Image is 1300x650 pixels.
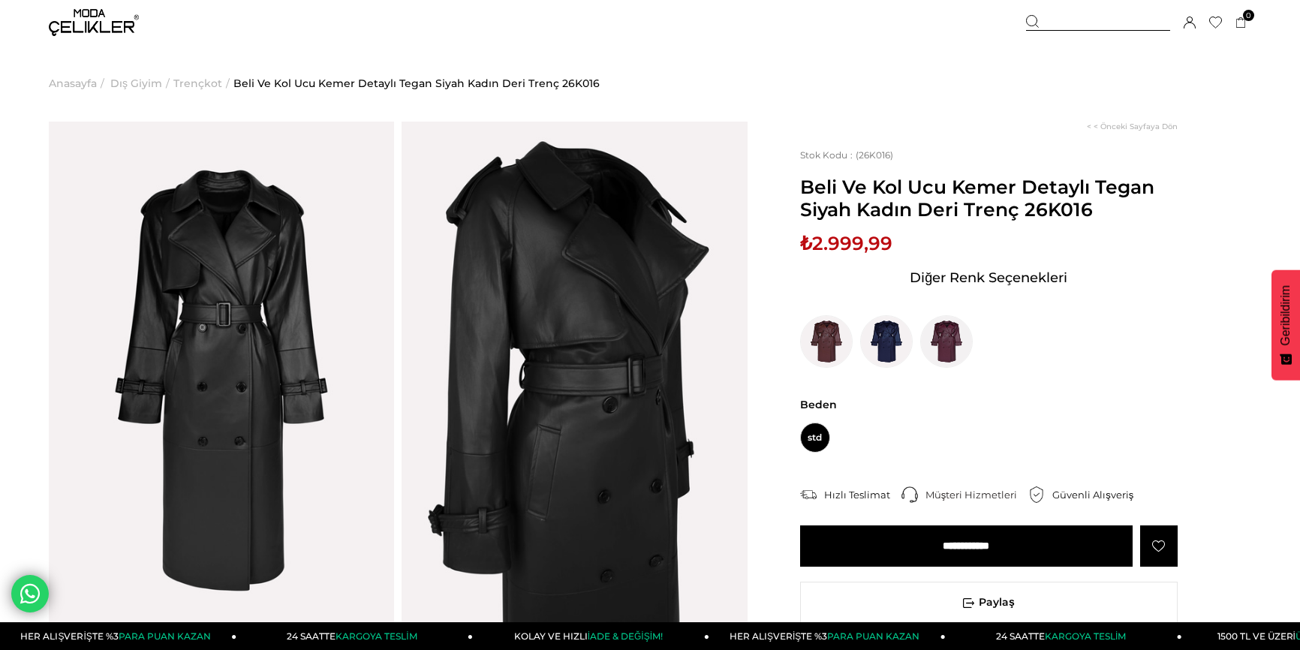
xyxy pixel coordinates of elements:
[173,45,233,122] li: >
[588,630,663,642] span: İADE & DEĞİŞİM!
[827,630,919,642] span: PARA PUAN KAZAN
[709,622,946,650] a: HER ALIŞVERİŞTE %3PARA PUAN KAZAN
[925,488,1029,501] div: Müşteri Hizmetleri
[49,45,108,122] li: >
[800,398,1178,411] span: Beden
[1045,630,1126,642] span: KARGOYA TESLİM
[801,582,1177,622] span: Paylaş
[910,266,1067,290] span: Diğer Renk Seçenekleri
[49,45,97,122] a: Anasayfa
[1052,488,1145,501] div: Güvenli Alışveriş
[860,315,913,368] img: Beli Ve Kol Ucu Kemer Detaylı Tegan Lacivert Kadın Deri Trenç 26K016
[473,622,709,650] a: KOLAY VE HIZLIİADE & DEĞİŞİM!
[920,315,973,368] img: Beli Ve Kol Ucu Kemer Detaylı Tegan Bordo Kadın Deri Trenç 26K016
[800,149,856,161] span: Stok Kodu
[236,622,473,650] a: 24 SAATTEKARGOYA TESLİM
[119,630,211,642] span: PARA PUAN KAZAN
[1279,285,1292,346] span: Geribildirim
[49,9,139,36] img: logo
[1243,10,1254,21] span: 0
[1087,122,1178,131] a: < < Önceki Sayfaya Dön
[946,622,1182,650] a: 24 SAATTEKARGOYA TESLİM
[824,488,901,501] div: Hızlı Teslimat
[800,149,893,161] span: (26K016)
[49,122,394,639] img: Tegan deri trenç 26K016
[233,45,600,122] a: Beli Ve Kol Ucu Kemer Detaylı Tegan Siyah Kadın Deri Trenç 26K016
[1271,270,1300,381] button: Geribildirim - Show survey
[110,45,162,122] a: Dış Giyim
[901,486,918,503] img: call-center.png
[800,232,892,254] span: ₺2.999,99
[110,45,173,122] li: >
[336,630,417,642] span: KARGOYA TESLİM
[800,315,853,368] img: Beli Ve Kol Ucu Kemer Detaylı Tegan Kahve Kadın Deri Trenç 26K016
[173,45,222,122] a: Trençkot
[1028,486,1045,503] img: security.png
[800,423,830,453] span: std
[800,486,817,503] img: shipping.png
[1140,525,1178,567] a: Favorilere Ekle
[1235,17,1247,29] a: 0
[402,122,747,639] img: Tegan deri trenç 26K016
[800,176,1178,221] span: Beli Ve Kol Ucu Kemer Detaylı Tegan Siyah Kadın Deri Trenç 26K016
